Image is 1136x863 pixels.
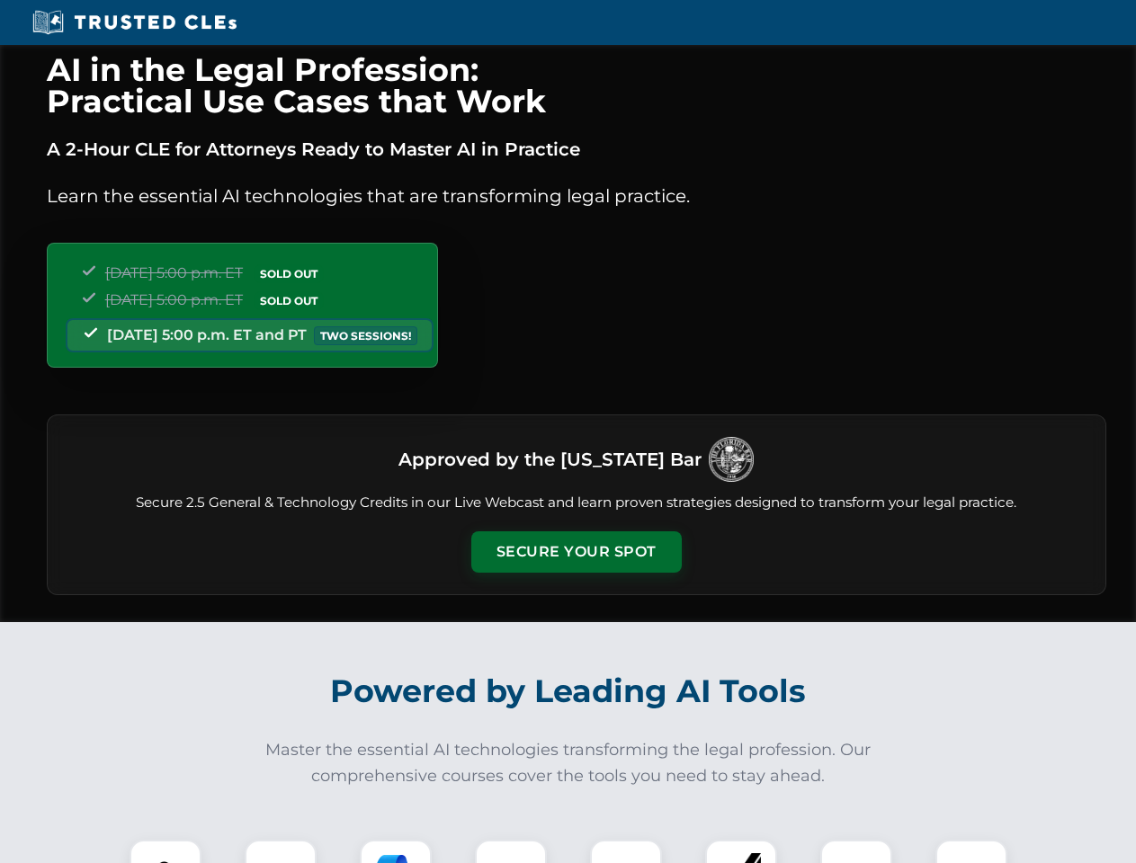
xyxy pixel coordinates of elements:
p: Learn the essential AI technologies that are transforming legal practice. [47,182,1106,210]
span: SOLD OUT [254,264,324,283]
img: Trusted CLEs [27,9,242,36]
h3: Approved by the [US_STATE] Bar [398,443,702,476]
span: SOLD OUT [254,291,324,310]
p: Master the essential AI technologies transforming the legal profession. Our comprehensive courses... [254,737,883,789]
p: A 2-Hour CLE for Attorneys Ready to Master AI in Practice [47,135,1106,164]
button: Secure Your Spot [471,531,682,573]
span: [DATE] 5:00 p.m. ET [105,264,243,281]
h2: Powered by Leading AI Tools [70,660,1067,723]
img: Logo [709,437,754,482]
span: [DATE] 5:00 p.m. ET [105,291,243,308]
h1: AI in the Legal Profession: Practical Use Cases that Work [47,54,1106,117]
p: Secure 2.5 General & Technology Credits in our Live Webcast and learn proven strategies designed ... [69,493,1084,513]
